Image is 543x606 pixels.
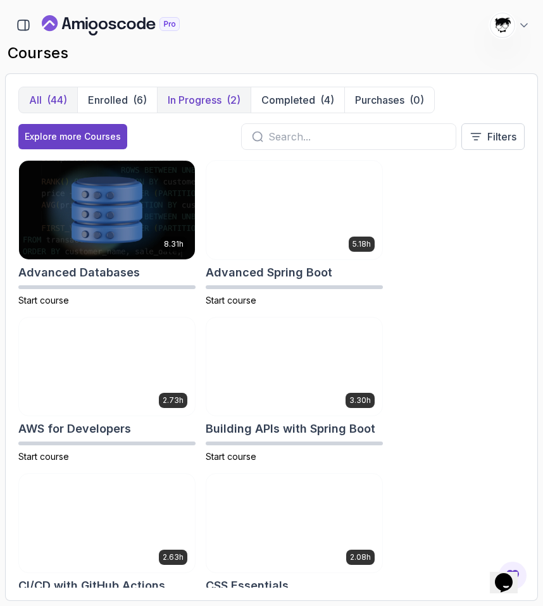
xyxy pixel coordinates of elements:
[19,161,195,259] img: Advanced Databases card
[163,552,184,562] p: 2.63h
[490,555,530,593] iframe: chat widget
[461,123,525,150] button: Filters
[42,15,209,35] a: Landing page
[490,13,530,38] button: user profile image
[355,92,404,108] p: Purchases
[164,239,184,249] p: 8.31h
[88,92,128,108] p: Enrolled
[19,474,195,572] img: CI/CD with GitHub Actions card
[157,87,251,113] button: In Progress(2)
[261,92,315,108] p: Completed
[18,451,69,462] span: Start course
[8,43,535,63] h2: courses
[227,92,240,108] div: (2)
[19,87,77,113] button: All(44)
[353,239,371,249] p: 5.18h
[18,264,140,281] h2: Advanced Databases
[490,13,515,37] img: user profile image
[320,92,334,108] div: (4)
[409,92,424,108] div: (0)
[168,92,222,108] p: In Progress
[19,318,195,416] img: AWS for Developers card
[25,130,121,143] div: Explore more Courses
[206,420,375,438] h2: Building APIs with Spring Boot
[206,161,382,259] img: Advanced Spring Boot card
[487,129,516,144] p: Filters
[29,92,42,108] p: All
[350,552,371,562] p: 2.08h
[349,395,371,405] p: 3.30h
[133,92,147,108] div: (6)
[18,295,69,306] span: Start course
[206,295,256,306] span: Start course
[206,318,382,416] img: Building APIs with Spring Boot card
[344,87,434,113] button: Purchases(0)
[206,451,256,462] span: Start course
[77,87,157,113] button: Enrolled(6)
[163,395,184,405] p: 2.73h
[206,577,289,595] h2: CSS Essentials
[268,129,446,144] input: Search...
[18,420,131,438] h2: AWS for Developers
[18,124,127,149] button: Explore more Courses
[206,264,332,281] h2: Advanced Spring Boot
[18,577,165,595] h2: CI/CD with GitHub Actions
[251,87,344,113] button: Completed(4)
[47,92,67,108] div: (44)
[206,474,382,572] img: CSS Essentials card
